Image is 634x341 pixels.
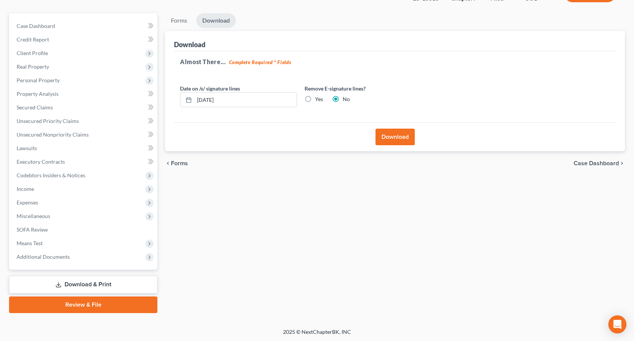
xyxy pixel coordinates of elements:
span: Lawsuits [17,145,37,151]
strong: Complete Required * Fields [229,59,291,65]
span: Unsecured Nonpriority Claims [17,131,89,138]
span: Property Analysis [17,91,58,97]
button: Download [375,129,415,145]
i: chevron_right [619,160,625,166]
label: No [343,95,350,103]
label: Date on /s/ signature lines [180,84,240,92]
a: Case Dashboard chevron_right [574,160,625,166]
h5: Almost There... [180,57,610,66]
span: Case Dashboard [17,23,55,29]
button: chevron_left Forms [165,160,198,166]
span: Codebtors Insiders & Notices [17,172,85,178]
a: Credit Report [11,33,157,46]
span: Client Profile [17,50,48,56]
span: Case Dashboard [574,160,619,166]
a: Executory Contracts [11,155,157,169]
div: Open Intercom Messenger [608,315,626,333]
a: Unsecured Nonpriority Claims [11,128,157,141]
a: Download [196,13,236,28]
a: Lawsuits [11,141,157,155]
span: Real Property [17,63,49,70]
a: Forms [165,13,193,28]
span: Executory Contracts [17,158,65,165]
a: Property Analysis [11,87,157,101]
label: Remove E-signature lines? [305,84,422,92]
input: MM/DD/YYYY [194,93,297,107]
label: Yes [315,95,323,103]
span: Expenses [17,199,38,206]
span: Secured Claims [17,104,53,111]
a: Case Dashboard [11,19,157,33]
span: Credit Report [17,36,49,43]
span: SOFA Review [17,226,48,233]
div: Download [174,40,205,49]
a: Review & File [9,296,157,313]
i: chevron_left [165,160,171,166]
span: Unsecured Priority Claims [17,118,79,124]
span: Miscellaneous [17,213,50,219]
a: Secured Claims [11,101,157,114]
span: Forms [171,160,188,166]
a: Download & Print [9,276,157,293]
a: Unsecured Priority Claims [11,114,157,128]
span: Personal Property [17,77,60,83]
span: Additional Documents [17,253,70,260]
a: SOFA Review [11,223,157,237]
span: Means Test [17,240,43,246]
span: Income [17,186,34,192]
